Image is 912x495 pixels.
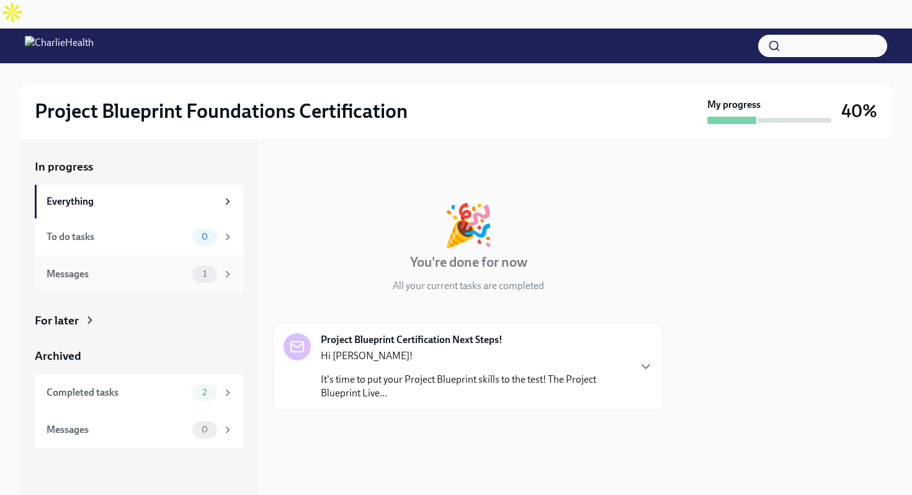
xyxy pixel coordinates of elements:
[35,185,243,218] a: Everything
[841,100,877,122] h3: 40%
[393,279,544,293] p: All your current tasks are completed
[194,232,215,241] span: 0
[35,99,408,123] h2: Project Blueprint Foundations Certification
[195,269,214,279] span: 1
[195,388,214,397] span: 2
[443,205,494,246] div: 🎉
[35,218,243,256] a: To do tasks0
[47,423,187,437] div: Messages
[25,36,94,56] img: CharlieHealth
[47,195,217,208] div: Everything
[194,425,215,434] span: 0
[321,373,628,400] p: It's time to put your Project Blueprint skills to the test! The Project Blueprint Live...
[35,411,243,448] a: Messages0
[35,313,243,329] a: For later
[410,253,527,272] h4: You're done for now
[47,230,187,244] div: To do tasks
[35,256,243,293] a: Messages1
[47,386,187,399] div: Completed tasks
[47,267,187,281] div: Messages
[321,333,503,347] strong: Project Blueprint Certification Next Steps!
[321,349,628,363] p: Hi [PERSON_NAME]!
[35,348,243,364] a: Archived
[707,98,761,112] strong: My progress
[273,159,331,175] div: In progress
[35,159,243,175] a: In progress
[35,374,243,411] a: Completed tasks2
[35,313,79,329] div: For later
